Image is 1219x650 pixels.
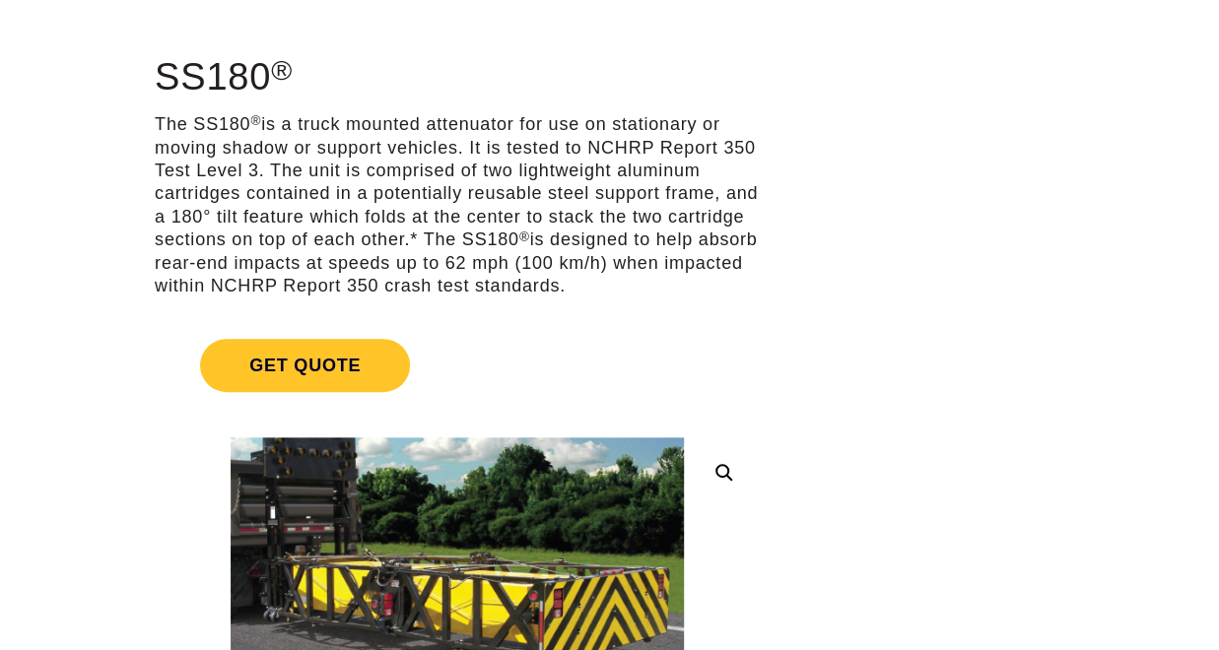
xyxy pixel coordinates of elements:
span: Get Quote [200,339,410,392]
sup: ® [271,54,293,86]
h1: SS180 [155,57,760,98]
sup: ® [250,113,261,128]
a: Get Quote [155,315,760,416]
sup: ® [519,229,530,244]
p: The SS180 is a truck mounted attenuator for use on stationary or moving shadow or support vehicle... [155,113,760,297]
